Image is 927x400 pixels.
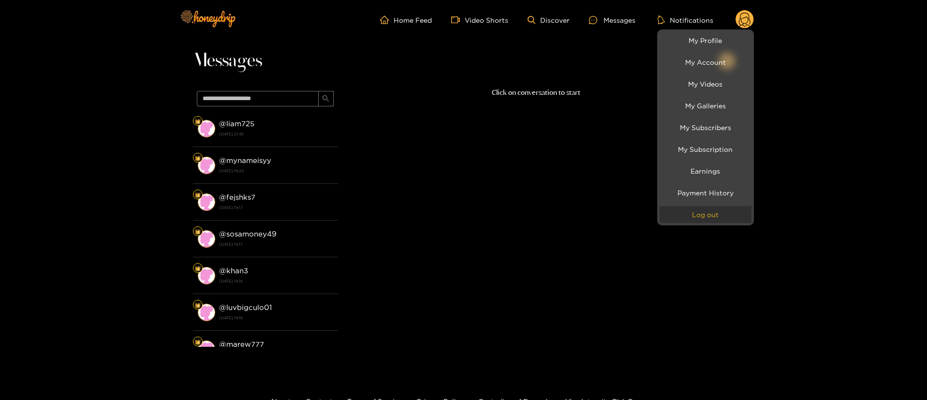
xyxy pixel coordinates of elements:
a: Payment History [660,184,751,201]
a: My Subscribers [660,119,751,136]
a: Earnings [660,163,751,179]
button: Log out [660,206,751,223]
a: My Profile [660,32,751,49]
a: My Galleries [660,97,751,114]
a: My Videos [660,75,751,92]
a: My Subscription [660,141,751,158]
a: My Account [660,54,751,71]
